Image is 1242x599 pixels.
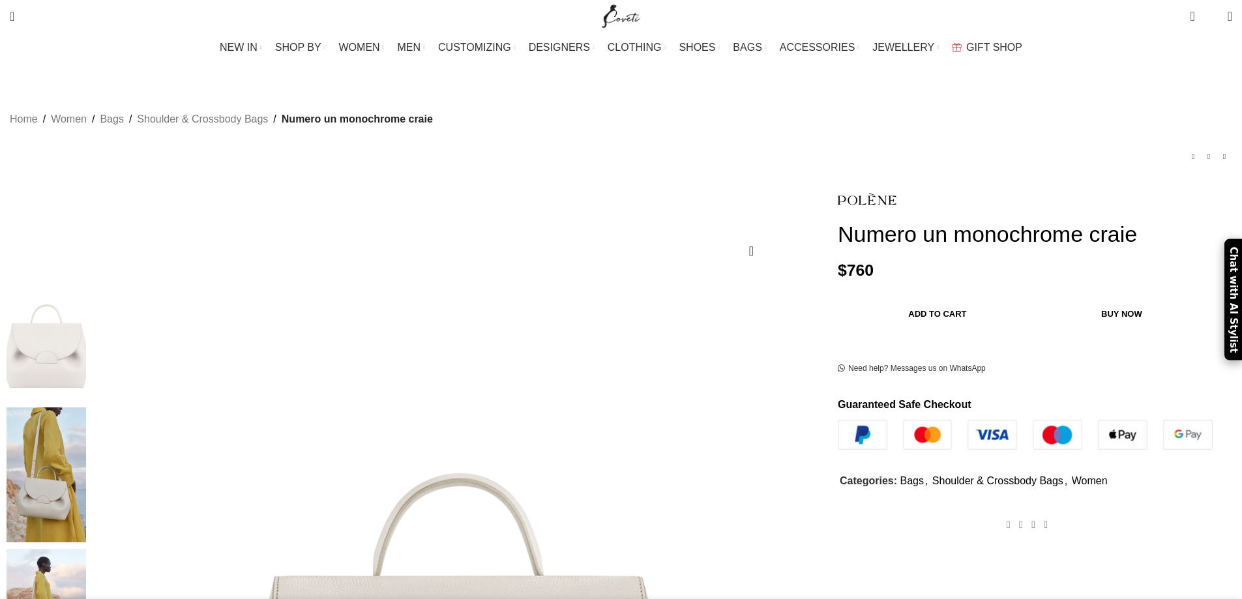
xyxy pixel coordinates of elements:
div: My Wishlist [1205,3,1218,29]
a: X social link [1014,516,1027,534]
a: Site logo [599,10,643,21]
button: Buy now [1037,300,1206,328]
a: GIFT SHOP [952,35,1022,61]
a: Bags [100,111,123,128]
a: Women [51,111,87,128]
nav: Breadcrumb [10,111,433,128]
span: 0 [1191,7,1201,16]
a: Search [3,3,21,29]
a: Shoulder & Crossbody Bags [137,111,268,128]
a: BAGS [733,35,766,61]
a: ACCESSORIES [780,35,860,61]
a: MEN [398,35,425,61]
img: guaranteed-safe-checkout-bordered.j [838,420,1213,450]
a: 0 [1183,3,1201,29]
a: SHOP BY [275,35,326,61]
span: DESIGNERS [529,41,590,53]
a: Next product [1217,149,1232,164]
a: WOMEN [339,35,385,61]
span: WOMEN [339,41,380,53]
a: Shoulder & Crossbody Bags [932,475,1063,486]
a: WhatsApp social link [1040,516,1052,534]
span: CUSTOMIZING [438,41,511,53]
a: Home [10,111,38,128]
span: SHOP BY [275,41,321,53]
a: SHOES [679,35,720,61]
a: Facebook social link [1002,516,1014,534]
span: , [925,473,928,489]
span: SHOES [679,41,715,53]
div: Main navigation [3,35,1239,61]
span: GIFT SHOP [966,41,1022,53]
span: 0 [1207,13,1217,23]
span: ACCESSORIES [780,41,855,53]
span: Categories: [840,475,897,486]
strong: Guaranteed Safe Checkout [838,399,971,410]
a: Women [1072,475,1108,486]
span: $ [838,261,847,279]
span: CLOTHING [608,41,662,53]
img: Polene [7,265,86,401]
a: DESIGNERS [529,35,595,61]
img: GiftBag [952,43,962,51]
a: CLOTHING [608,35,666,61]
span: , [1065,473,1067,489]
a: Previous product [1185,149,1201,164]
span: JEWELLERY [872,41,934,53]
a: Bags [900,475,923,486]
img: Polene [838,184,896,214]
span: NEW IN [220,41,258,53]
a: Need help? Messages us on WhatsApp [838,364,986,374]
a: JEWELLERY [872,35,939,61]
span: MEN [398,41,421,53]
img: Polene bag [7,407,86,543]
button: Add to cart [844,300,1031,328]
span: BAGS [733,41,761,53]
span: Numero un monochrome craie [282,111,433,128]
bdi: 760 [838,261,874,279]
a: CUSTOMIZING [438,35,516,61]
a: NEW IN [220,35,262,61]
a: Pinterest social link [1027,516,1039,534]
h1: Numero un monochrome craie [838,221,1232,248]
